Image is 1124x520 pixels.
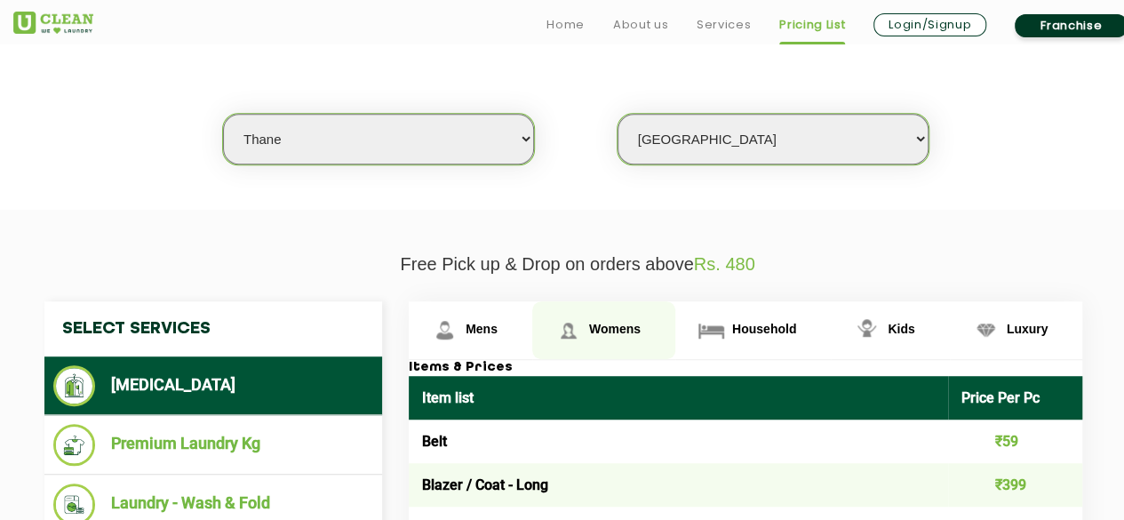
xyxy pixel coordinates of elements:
[53,365,95,406] img: Dry Cleaning
[53,365,373,406] li: [MEDICAL_DATA]
[948,420,1083,463] td: ₹59
[732,322,796,336] span: Household
[429,315,460,346] img: Mens
[851,315,882,346] img: Kids
[13,12,93,34] img: UClean Laundry and Dry Cleaning
[409,463,948,507] td: Blazer / Coat - Long
[53,424,95,466] img: Premium Laundry Kg
[613,14,668,36] a: About us
[409,420,948,463] td: Belt
[466,322,498,336] span: Mens
[589,322,641,336] span: Womens
[553,315,584,346] img: Womens
[948,463,1083,507] td: ₹399
[1007,322,1048,336] span: Luxury
[53,424,373,466] li: Premium Laundry Kg
[970,315,1001,346] img: Luxury
[409,360,1082,376] h3: Items & Prices
[694,254,755,274] span: Rs. 480
[779,14,845,36] a: Pricing List
[696,315,727,346] img: Household
[44,301,382,356] h4: Select Services
[697,14,751,36] a: Services
[873,13,986,36] a: Login/Signup
[546,14,585,36] a: Home
[409,376,948,420] th: Item list
[948,376,1083,420] th: Price Per Pc
[888,322,914,336] span: Kids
